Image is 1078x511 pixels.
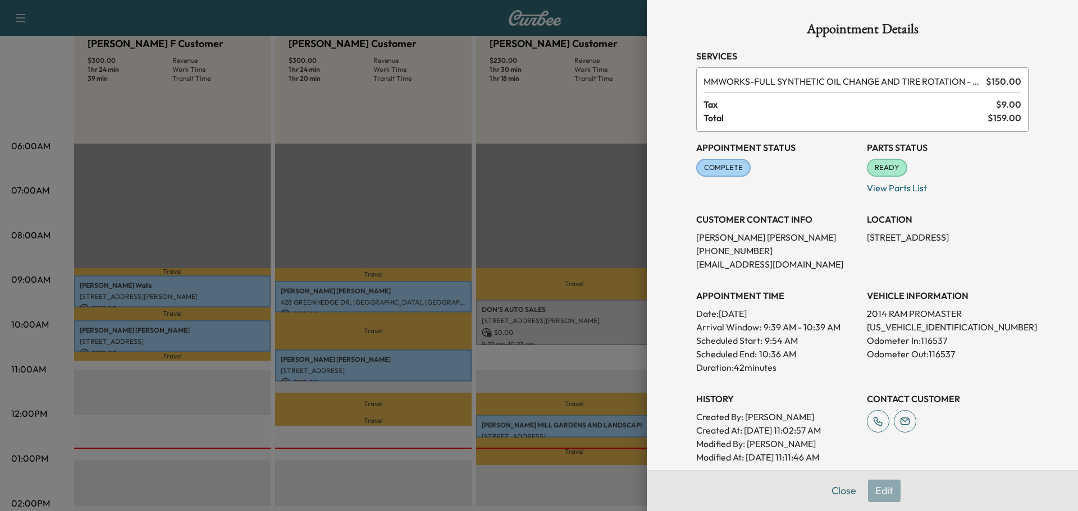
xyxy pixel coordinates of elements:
h1: Appointment Details [696,22,1029,40]
span: Total [704,111,988,125]
p: Modified By : [PERSON_NAME] [696,437,858,450]
span: $ 150.00 [986,75,1021,88]
p: Arrival Window: [696,320,858,334]
span: Tax [704,98,996,111]
h3: History [696,392,858,406]
p: [PHONE_NUMBER] [696,244,858,257]
p: Duration: 42 minutes [696,361,858,374]
p: [STREET_ADDRESS] [867,231,1029,244]
p: [EMAIL_ADDRESS][DOMAIN_NAME] [696,257,858,271]
span: $ 159.00 [988,111,1021,125]
p: Odometer In: 116537 [867,334,1029,347]
p: Odometer Out: 116537 [867,347,1029,361]
p: 10:36 AM [759,347,796,361]
p: [US_VEHICLE_IDENTIFICATION_NUMBER] [867,320,1029,334]
h3: CUSTOMER CONTACT INFO [696,213,858,226]
p: Date: [DATE] [696,307,858,320]
span: READY [868,162,906,173]
p: Created By : [PERSON_NAME] [696,410,858,423]
h3: Appointment Status [696,141,858,154]
p: 9:54 AM [765,334,798,347]
h3: VEHICLE INFORMATION [867,289,1029,302]
p: Scheduled End: [696,347,757,361]
h3: LOCATION [867,213,1029,226]
p: View Parts List [867,177,1029,195]
h3: Services [696,49,1029,63]
p: Modified At : [DATE] 11:11:46 AM [696,450,858,464]
h3: CONTACT CUSTOMER [867,392,1029,406]
span: FULL SYNTHETIC OIL CHANGE AND TIRE ROTATION - WORKS PACKAGE [704,75,981,88]
h3: Parts Status [867,141,1029,154]
p: [PERSON_NAME] [PERSON_NAME] [696,231,858,244]
span: $ 9.00 [996,98,1021,111]
span: 9:39 AM - 10:39 AM [764,320,841,334]
span: COMPLETE [697,162,750,173]
h3: APPOINTMENT TIME [696,289,858,302]
button: Close [824,480,864,502]
p: Scheduled Start: [696,334,762,347]
p: 2014 RAM PROMASTER [867,307,1029,320]
p: Created At : [DATE] 11:02:57 AM [696,423,858,437]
